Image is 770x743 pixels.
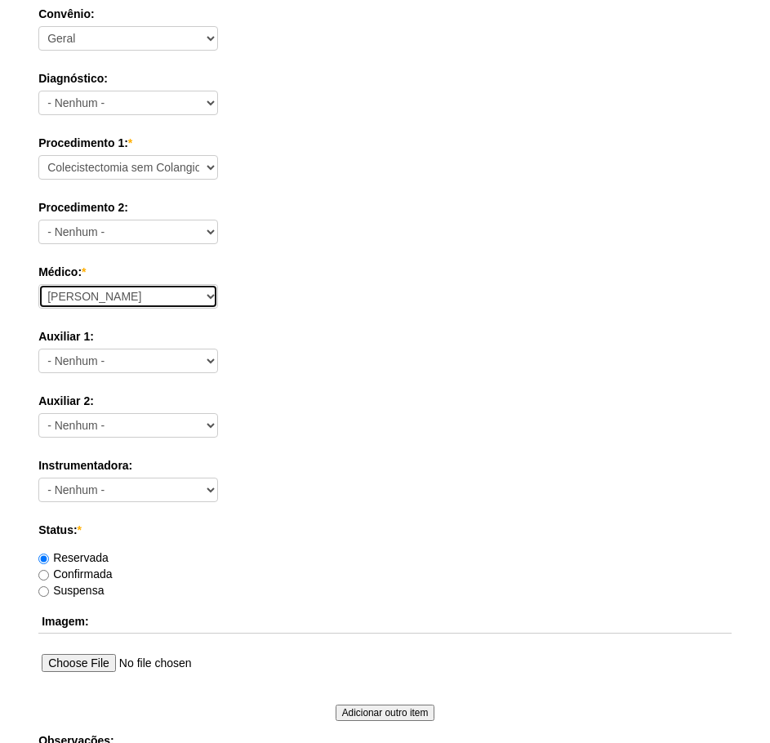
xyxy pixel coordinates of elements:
[38,551,109,564] label: Reservada
[38,567,112,581] label: Confirmada
[38,570,49,581] input: Confirmada
[38,610,732,634] th: Imagem:
[38,457,732,474] label: Instrumentadora:
[38,264,732,280] label: Médico:
[38,554,49,564] input: Reservada
[38,328,732,345] label: Auxiliar 1:
[38,6,732,22] label: Convênio:
[38,135,732,151] label: Procedimento 1:
[38,393,732,409] label: Auxiliar 2:
[82,265,86,278] span: Este campo é obrigatório.
[336,705,435,721] input: Adicionar outro item
[38,522,732,538] label: Status:
[128,136,132,149] span: Este campo é obrigatório.
[38,586,49,597] input: Suspensa
[38,199,732,216] label: Procedimento 2:
[38,70,732,87] label: Diagnóstico:
[78,523,82,536] span: Este campo é obrigatório.
[38,584,104,597] label: Suspensa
